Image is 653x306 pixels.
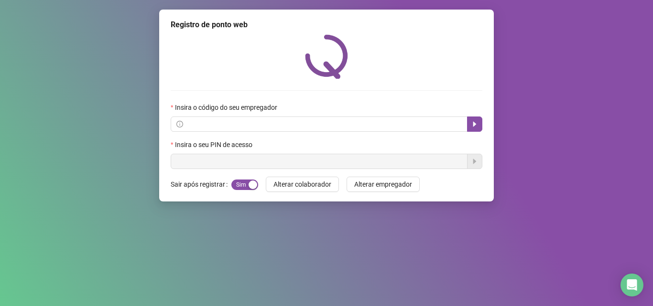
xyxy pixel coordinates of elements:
span: caret-right [471,120,479,128]
span: info-circle [176,121,183,127]
button: Alterar colaborador [266,177,339,192]
label: Sair após registrar [171,177,231,192]
img: QRPoint [305,34,348,79]
span: Alterar empregador [354,179,412,190]
span: Alterar colaborador [273,179,331,190]
label: Insira o seu PIN de acesso [171,139,259,150]
label: Insira o código do seu empregador [171,102,283,113]
button: Alterar empregador [347,177,420,192]
div: Open Intercom Messenger [620,274,643,296]
div: Registro de ponto web [171,19,482,31]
